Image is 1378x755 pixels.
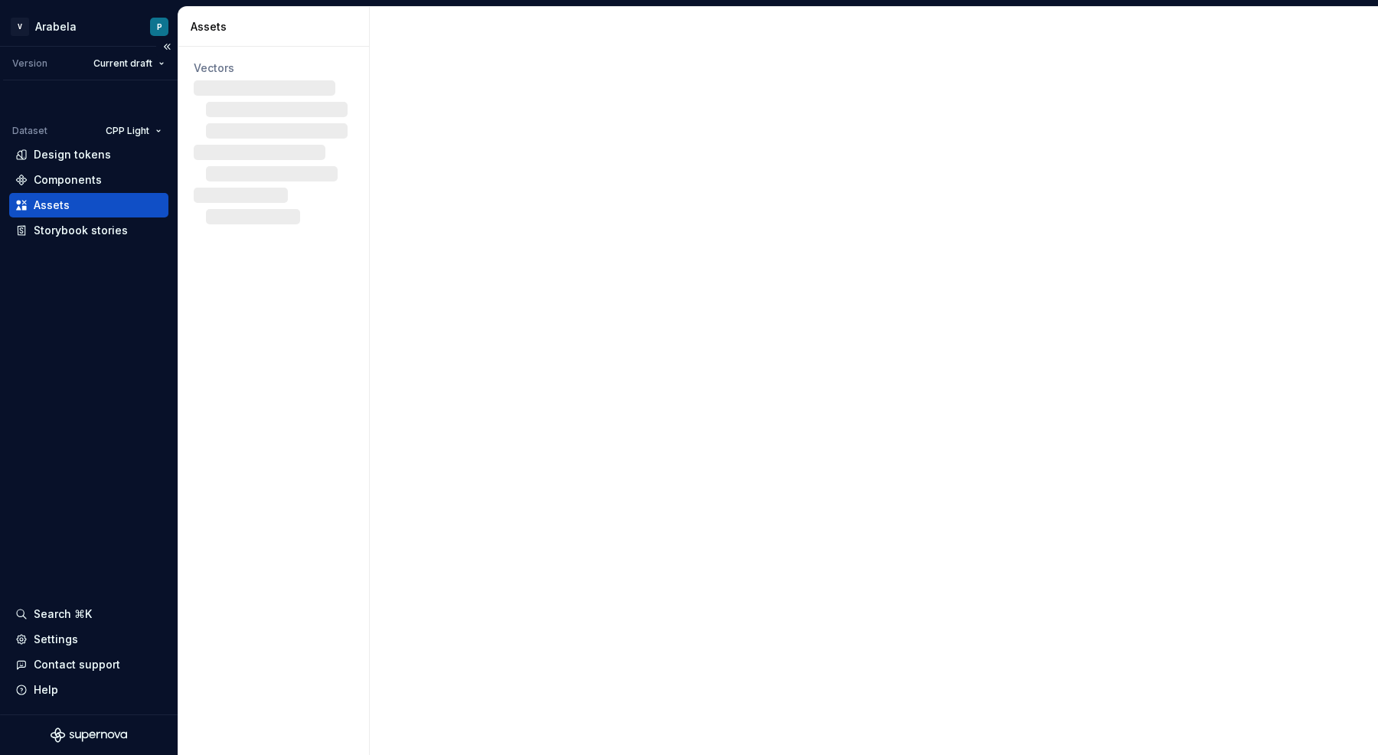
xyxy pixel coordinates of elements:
div: Arabela [35,19,77,34]
button: Search ⌘K [9,602,168,626]
a: Design tokens [9,142,168,167]
div: Assets [191,19,363,34]
div: Storybook stories [34,223,128,238]
svg: Supernova Logo [51,727,127,743]
div: Contact support [34,657,120,672]
span: Current draft [93,57,152,70]
div: Vectors [194,60,354,76]
button: Collapse sidebar [156,36,178,57]
button: Contact support [9,652,168,677]
div: Design tokens [34,147,111,162]
a: Assets [9,193,168,217]
div: Settings [34,632,78,647]
div: Search ⌘K [34,606,92,622]
button: Current draft [87,53,171,74]
div: Help [34,682,58,698]
a: Storybook stories [9,218,168,243]
div: P [157,21,162,33]
button: CPP Light [99,120,168,142]
div: Version [12,57,47,70]
div: Assets [34,198,70,213]
button: Help [9,678,168,702]
a: Settings [9,627,168,652]
a: Components [9,168,168,192]
span: CPP Light [106,125,149,137]
div: Components [34,172,102,188]
div: Dataset [12,125,47,137]
button: VArabelaP [3,10,175,43]
div: V [11,18,29,36]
